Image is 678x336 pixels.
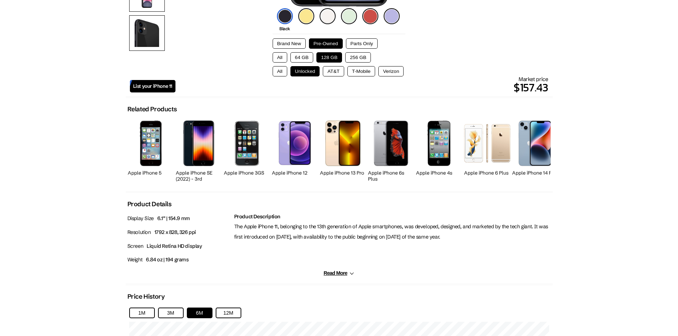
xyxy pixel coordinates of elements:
[147,243,202,249] span: Liquid Retina HD display
[130,80,175,92] a: List your iPhone 11
[175,79,548,96] p: $157.43
[154,229,196,235] span: 1792 x 828, 326 ppi
[416,170,462,176] h2: Apple iPhone 4s
[224,117,270,184] a: iPhone 3GS Apple iPhone 3GS
[347,66,375,76] button: T-Mobile
[127,293,165,300] h2: Price History
[378,66,404,76] button: Verizon
[512,170,558,176] h2: Apple iPhone 14 Plus
[127,241,231,251] p: Screen
[279,26,290,31] span: Black
[324,270,354,276] button: Read More
[464,170,510,176] h2: Apple iPhone 6 Plus
[345,52,371,63] button: 256 GB
[127,255,231,265] p: Weight
[368,117,414,184] a: iPhone 6s Plus Apple iPhone 6s Plus
[140,121,162,166] img: iPhone 5s
[272,117,318,184] a: iPhone 12 Apple iPhone 12
[127,227,231,238] p: Resolution
[272,170,318,176] h2: Apple iPhone 12
[273,52,287,63] button: All
[519,121,552,166] img: iPhone 14 Plus
[128,170,174,176] h2: Apple iPhone 5
[129,308,155,318] button: 1M
[325,121,361,166] img: iPhone 13 Pro
[127,105,177,113] h2: Related Products
[175,76,548,96] div: Market price
[341,8,357,24] img: green-icon
[464,117,510,184] a: iPhone 6 Plus Apple iPhone 6 Plus
[187,308,212,318] button: 6M
[158,308,184,318] button: 3M
[127,200,172,208] h2: Product Details
[157,215,190,222] span: 6.1” | 154.9 mm
[416,117,462,184] a: iPhone 4s Apple iPhone 4s
[362,8,378,24] img: product-red-icon
[235,121,259,166] img: iPhone 3GS
[464,124,510,162] img: iPhone 6 Plus
[346,38,378,49] button: Parts Only
[273,66,287,76] button: All
[368,170,414,182] h2: Apple iPhone 6s Plus
[320,8,336,24] img: white-icon
[277,8,293,24] img: black-icon
[290,52,314,63] button: 64 GB
[128,117,174,184] a: iPhone 5s Apple iPhone 5
[224,170,270,176] h2: Apple iPhone 3GS
[273,38,306,49] button: Brand New
[372,121,410,166] img: iPhone 6s Plus
[309,38,343,49] button: Pre-Owned
[416,121,462,166] img: iPhone 4s
[216,308,241,318] button: 12M
[278,121,311,166] img: iPhone 12
[316,52,342,63] button: 128 GB
[176,170,222,188] h2: Apple iPhone SE (2022) - 3rd Generation
[234,222,551,242] p: The Apple iPhone 11, belonging to the 13th generation of Apple smartphones, was developed, design...
[290,66,320,76] button: Unlocked
[320,170,366,176] h2: Apple iPhone 13 Pro
[146,256,189,263] span: 6.84 oz | 194 grams
[384,8,400,24] img: purple-icon
[183,121,214,166] img: iPhone SE 3rd Gen
[133,83,172,89] span: List your iPhone 11
[512,117,558,184] a: iPhone 14 Plus Apple iPhone 14 Plus
[320,117,366,184] a: iPhone 13 Pro Apple iPhone 13 Pro
[176,117,222,184] a: iPhone SE 3rd Gen Apple iPhone SE (2022) - 3rd Generation
[323,66,344,76] button: AT&T
[127,213,231,224] p: Display Size
[129,15,165,51] img: Camera
[298,8,314,24] img: yellow-icon
[234,213,551,220] h2: Product Description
